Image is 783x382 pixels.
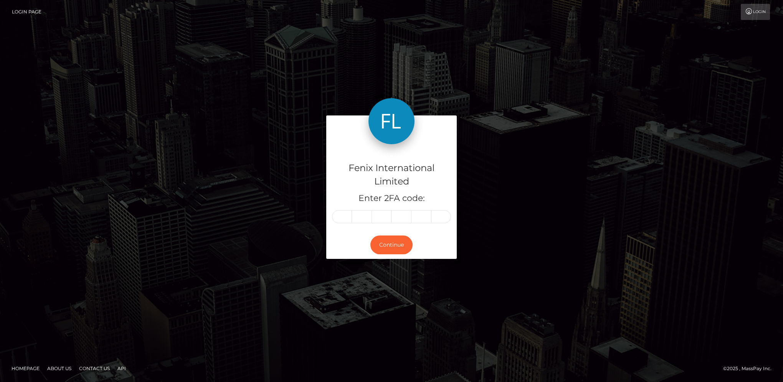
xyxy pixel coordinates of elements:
[723,364,777,373] div: © 2025 , MassPay Inc.
[332,193,451,204] h5: Enter 2FA code:
[8,362,43,374] a: Homepage
[114,362,129,374] a: API
[332,161,451,188] h4: Fenix International Limited
[370,235,413,254] button: Continue
[76,362,113,374] a: Contact Us
[44,362,74,374] a: About Us
[741,4,770,20] a: Login
[12,4,41,20] a: Login Page
[368,98,415,144] img: Fenix International Limited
